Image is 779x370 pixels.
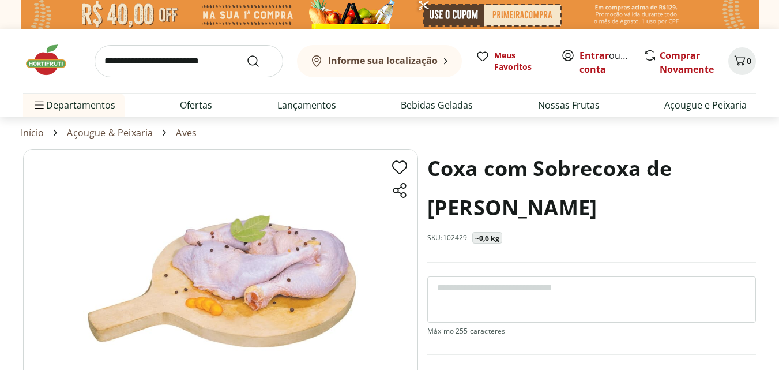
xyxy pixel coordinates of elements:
a: Início [21,128,44,138]
span: Departamentos [32,91,115,119]
a: Lançamentos [277,98,336,112]
a: Nossas Frutas [538,98,600,112]
a: Açougue e Peixaria [664,98,747,112]
button: Informe sua localização [297,45,462,77]
button: Submit Search [246,54,274,68]
p: ~0,6 kg [475,234,499,243]
button: Carrinho [728,47,756,75]
a: Comprar Novamente [660,49,714,76]
p: SKU: 102429 [427,233,468,242]
b: Informe sua localização [328,54,438,67]
button: Menu [32,91,46,119]
img: Hortifruti [23,43,81,77]
a: Bebidas Geladas [401,98,473,112]
a: Ofertas [180,98,212,112]
a: Açougue & Peixaria [67,128,153,138]
span: 0 [747,55,751,66]
a: Meus Favoritos [476,50,547,73]
h1: Coxa com Sobrecoxa de [PERSON_NAME] [427,149,756,227]
span: ou [579,48,631,76]
a: Aves [176,128,197,138]
a: Criar conta [579,49,643,76]
input: search [95,45,283,77]
span: Meus Favoritos [494,50,547,73]
a: Entrar [579,49,609,62]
